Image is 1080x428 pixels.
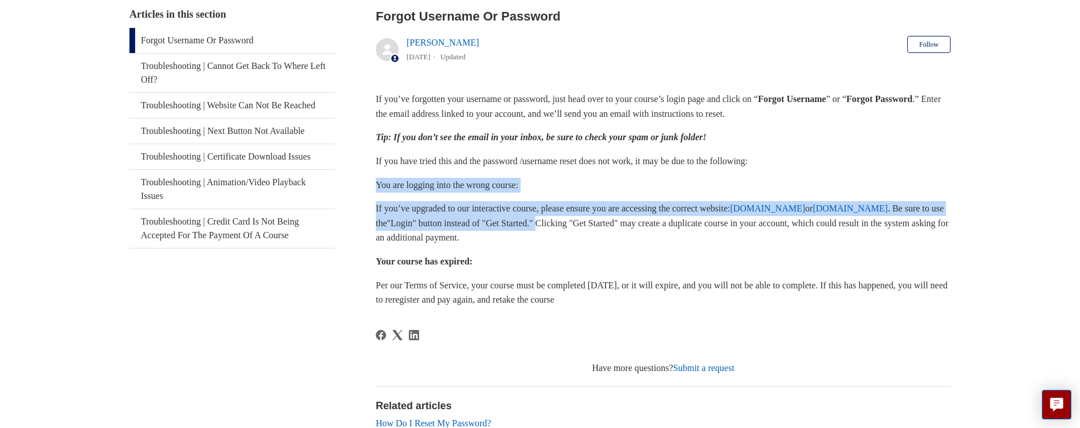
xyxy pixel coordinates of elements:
a: Troubleshooting | Certificate Download Issues [129,144,335,169]
button: Live chat [1042,390,1071,419]
a: Troubleshooting | Animation/Video Playback Issues [129,170,335,209]
a: LinkedIn [409,330,419,340]
span: Articles in this section [129,9,226,20]
a: Troubleshooting | Next Button Not Available [129,119,335,144]
a: [DOMAIN_NAME] [813,203,888,213]
a: Troubleshooting | Website Can Not Be Reached [129,93,335,118]
a: Troubleshooting | Credit Card Is Not Being Accepted For The Payment Of A Course [129,209,335,248]
em: Tip: If you don’t see the email in your inbox, be sure to check your spam or junk folder! [376,132,707,142]
time: 05/20/2025, 15:58 [407,52,431,61]
strong: Your course has expired: [376,256,473,266]
a: X Corp [392,330,403,340]
a: Facebook [376,330,386,340]
h2: Related articles [376,398,951,414]
a: Submit a request [673,363,734,373]
li: Updated [440,52,465,61]
button: Follow Article [907,36,951,53]
p: If you’ve upgraded to our interactive course, please ensure you are accessing the correct website... [376,201,951,245]
strong: Forgot Password [846,94,912,104]
a: How Do I Reset My Password? [376,418,491,428]
p: You are logging into the wrong course: [376,178,951,193]
a: [DOMAIN_NAME] [730,203,806,213]
strong: Forgot Username [758,94,826,104]
svg: Share this page on X Corp [392,330,403,340]
a: Forgot Username Or Password [129,28,335,53]
p: If you’ve forgotten your username or password, just head over to your course’s login page and cli... [376,92,951,121]
p: Per our Terms of Service, your course must be completed [DATE], or it will expire, and you will n... [376,278,951,307]
svg: Share this page on LinkedIn [409,330,419,340]
a: Troubleshooting | Cannot Get Back To Where Left Off? [129,54,335,92]
div: Have more questions? [376,361,951,375]
h2: Forgot Username Or Password [376,7,951,26]
svg: Share this page on Facebook [376,330,386,340]
p: If you have tried this and the password /username reset does not work, it may be due to the follo... [376,154,951,169]
a: [PERSON_NAME] [407,38,479,47]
